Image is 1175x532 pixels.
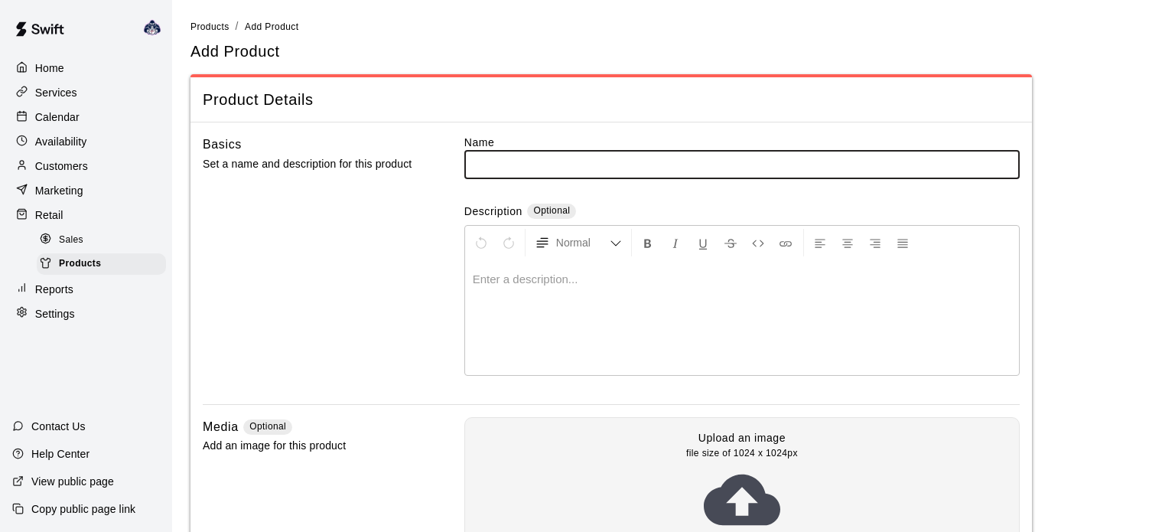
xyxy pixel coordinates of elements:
button: Formatting Options [529,229,628,256]
a: Products [37,252,172,276]
p: Reports [35,282,73,297]
p: Marketing [35,183,83,198]
span: Product Details [203,90,1020,110]
a: Availability [12,130,160,153]
button: Insert Link [773,229,799,256]
p: Availability [35,134,87,149]
a: Settings [12,302,160,325]
a: Marketing [12,179,160,202]
p: Set a name and description for this product [203,155,415,174]
div: Larry Yurkonis [140,12,172,43]
button: Format Bold [635,229,661,256]
p: Add an image for this product [203,436,415,455]
button: Redo [496,229,522,256]
a: Calendar [12,106,160,129]
p: Home [35,60,64,76]
p: Services [35,85,77,100]
img: Larry Yurkonis [143,18,161,37]
p: Copy public page link [31,501,135,517]
p: View public page [31,474,114,489]
nav: breadcrumb [190,18,1157,35]
span: Optional [249,421,286,432]
p: Contact Us [31,419,86,434]
span: Products [190,21,229,32]
p: Settings [35,306,75,321]
button: Center Align [835,229,861,256]
h6: Basics [203,135,242,155]
button: Insert Code [745,229,771,256]
button: Right Align [862,229,888,256]
button: Undo [468,229,494,256]
a: Home [12,57,160,80]
span: Optional [533,205,570,216]
div: Products [37,253,166,275]
button: Left Align [807,229,833,256]
button: Format Underline [690,229,716,256]
label: Description [464,204,522,221]
button: Format Strikethrough [718,229,744,256]
h5: Add Product [190,41,280,62]
p: Retail [35,207,63,223]
a: Reports [12,278,160,301]
span: Products [59,256,101,272]
span: file size of 1024 x 1024px [686,446,798,462]
a: Retail [12,204,160,227]
label: Name [464,135,1020,150]
h6: Media [203,417,239,437]
p: Help Center [31,446,90,462]
span: Normal [556,235,610,250]
button: Format Italics [662,229,688,256]
a: Customers [12,155,160,178]
a: Sales [37,228,172,252]
p: Calendar [35,109,80,125]
span: Sales [59,233,83,248]
li: / [236,18,239,34]
p: Upload an image [698,430,786,446]
p: Customers [35,158,88,174]
a: Products [190,20,229,32]
button: Justify Align [890,229,916,256]
div: Sales [37,230,166,251]
span: Add Product [245,21,298,32]
a: Services [12,81,160,104]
